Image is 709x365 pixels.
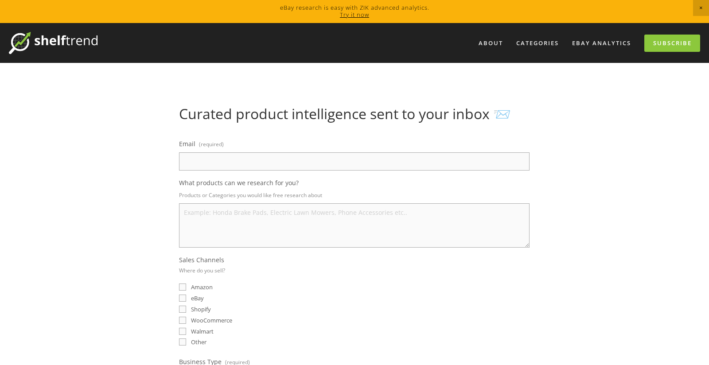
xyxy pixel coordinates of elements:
span: Amazon [191,283,213,291]
input: WooCommerce [179,317,186,324]
p: Products or Categories you would like free research about [179,189,530,202]
img: ShelfTrend [9,32,97,54]
span: Other [191,338,206,346]
a: Subscribe [644,35,700,52]
input: Walmart [179,328,186,335]
a: eBay Analytics [566,36,637,50]
span: Walmart [191,327,214,335]
span: eBay [191,294,204,302]
span: WooCommerce [191,316,232,324]
span: Shopify [191,305,211,313]
input: Amazon [179,283,186,291]
a: Try it now [340,11,369,19]
span: Sales Channels [179,256,224,264]
p: Where do you sell? [179,264,225,277]
a: About [473,36,509,50]
input: Other [179,338,186,346]
input: Shopify [179,306,186,313]
span: Email [179,140,195,148]
h1: Curated product intelligence sent to your inbox 📨 [179,105,530,122]
div: Categories [510,36,565,50]
span: What products can we research for you? [179,179,299,187]
input: eBay [179,295,186,302]
span: (required) [199,138,224,151]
